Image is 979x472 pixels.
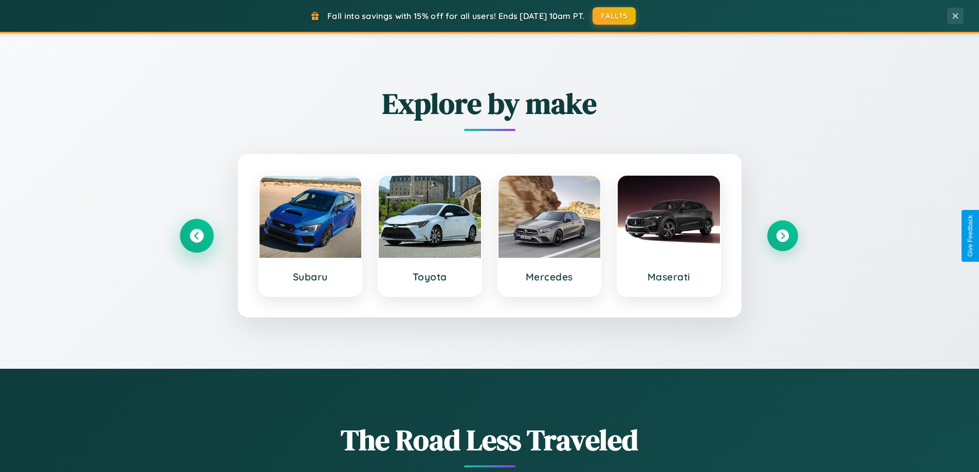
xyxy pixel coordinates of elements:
[509,271,590,283] h3: Mercedes
[270,271,352,283] h3: Subaru
[628,271,710,283] h3: Maserati
[181,420,798,460] h1: The Road Less Traveled
[389,271,471,283] h3: Toyota
[181,84,798,123] h2: Explore by make
[967,215,974,257] div: Give Feedback
[593,7,636,25] button: FALL15
[327,11,585,21] span: Fall into savings with 15% off for all users! Ends [DATE] 10am PT.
